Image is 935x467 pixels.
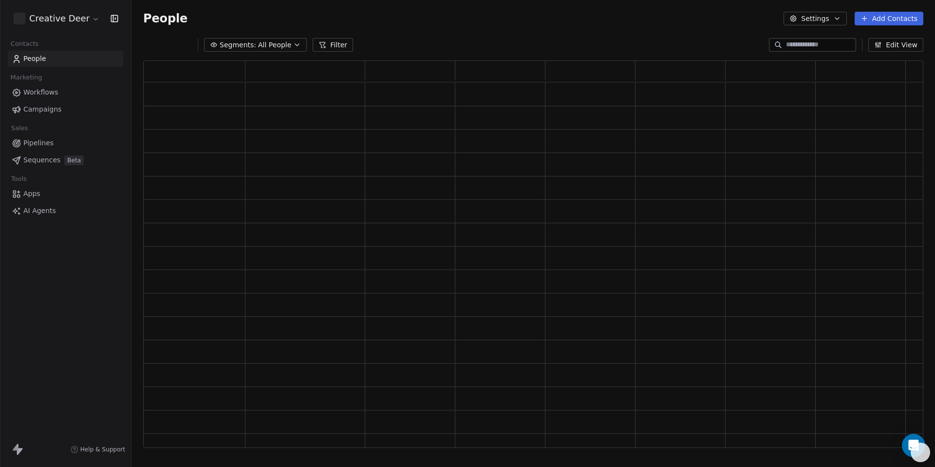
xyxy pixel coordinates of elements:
[23,189,40,199] span: Apps
[855,12,923,25] button: Add Contacts
[7,121,32,136] span: Sales
[8,101,123,117] a: Campaigns
[784,12,846,25] button: Settings
[12,10,102,27] button: Creative Deer
[6,70,46,85] span: Marketing
[220,40,256,50] span: Segments:
[8,203,123,219] a: AI Agents
[8,84,123,100] a: Workflows
[23,206,56,216] span: AI Agents
[143,11,187,26] span: People
[8,152,123,168] a: SequencesBeta
[23,54,46,64] span: People
[23,104,61,115] span: Campaigns
[313,38,353,52] button: Filter
[868,38,923,52] button: Edit View
[64,156,84,165] span: Beta
[23,138,54,148] span: Pipelines
[902,434,925,457] div: Open Intercom Messenger
[23,155,60,165] span: Sequences
[7,172,31,186] span: Tools
[29,12,90,25] span: Creative Deer
[6,37,43,51] span: Contacts
[23,87,58,97] span: Workflows
[8,51,123,67] a: People
[8,135,123,151] a: Pipelines
[258,40,291,50] span: All People
[8,186,123,202] a: Apps
[71,446,125,453] a: Help & Support
[80,446,125,453] span: Help & Support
